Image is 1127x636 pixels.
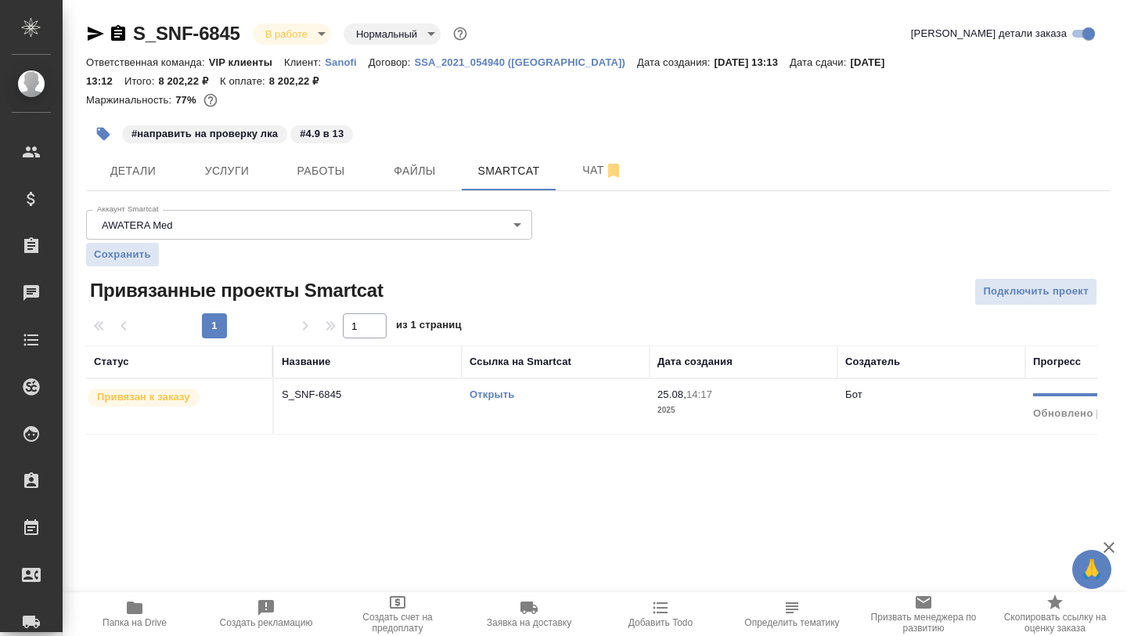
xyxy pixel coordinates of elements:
[200,90,221,110] button: 1546.75 RUB;
[131,126,278,142] p: #направить на проверку лка
[790,56,850,68] p: Дата сдачи:
[487,617,571,628] span: Заявка на доставку
[657,388,686,400] p: 25.08,
[69,592,200,636] button: Папка на Drive
[565,161,640,180] span: Чат
[867,612,980,634] span: Призвать менеджера по развитию
[282,387,454,403] p: S_SNF-6845
[714,56,790,68] p: [DATE] 13:13
[86,94,175,106] p: Маржинальность:
[470,354,571,370] div: Ссылка на Smartcat
[450,23,470,44] button: Доп статусы указывают на важность/срочность заказа
[86,56,209,68] p: Ответственная команда:
[103,617,167,628] span: Папка на Drive
[332,592,463,636] button: Создать счет на предоплату
[471,161,546,181] span: Smartcat
[341,612,454,634] span: Создать счет на предоплату
[86,24,105,43] button: Скопировать ссылку для ЯМессенджера
[283,161,358,181] span: Работы
[628,617,693,628] span: Добавить Todo
[463,592,595,636] button: Заявка на доставку
[158,75,220,87] p: 8 202,22 ₽
[220,75,269,87] p: К оплате:
[369,56,415,68] p: Договор:
[200,592,332,636] button: Создать рекламацию
[1033,354,1081,370] div: Прогресс
[109,24,128,43] button: Скопировать ссылку
[686,388,712,400] p: 14:17
[261,27,312,41] button: В работе
[845,354,900,370] div: Создатель
[95,161,171,181] span: Детали
[86,117,121,151] button: Добавить тэг
[284,56,325,68] p: Клиент:
[282,354,330,370] div: Название
[657,403,830,418] p: 2025
[189,161,265,181] span: Услуги
[377,161,452,181] span: Файлы
[220,617,313,628] span: Создать рекламацию
[657,354,733,370] div: Дата создания
[974,278,1097,305] button: Подключить проект
[269,75,331,87] p: 8 202,22 ₽
[845,388,862,400] p: Бот
[325,56,369,68] p: Sanofi
[289,126,355,139] span: 4.9 в 13
[325,55,369,68] a: Sanofi
[133,23,240,44] a: S_SNF-6845
[253,23,331,45] div: В работе
[744,617,839,628] span: Определить тематику
[414,56,637,68] p: SSA_2021_054940 ([GEOGRAPHIC_DATA])
[396,316,462,338] span: из 1 страниц
[351,27,422,41] button: Нормальный
[726,592,858,636] button: Определить тематику
[344,23,441,45] div: В работе
[124,75,158,87] p: Итого:
[121,126,289,139] span: направить на проверку лка
[300,126,344,142] p: #4.9 в 13
[637,56,714,68] p: Дата создания:
[1072,550,1111,589] button: 🙏
[470,388,514,400] a: Открыть
[97,219,178,232] button: AWATERA Med
[175,94,200,106] p: 77%
[97,389,190,405] p: Привязан к заказу
[94,354,129,370] div: Статус
[983,283,1089,301] span: Подключить проект
[86,210,532,240] div: AWATERA Med
[999,612,1111,634] span: Скопировать ссылку на оценку заказа
[94,247,151,262] span: Сохранить
[989,592,1121,636] button: Скопировать ссылку на оценку заказа
[86,278,383,303] span: Привязанные проекты Smartcat
[1078,553,1105,586] span: 🙏
[604,161,623,180] svg: Отписаться
[414,55,637,68] a: SSA_2021_054940 ([GEOGRAPHIC_DATA])
[911,26,1067,42] span: [PERSON_NAME] детали заказа
[858,592,989,636] button: Призвать менеджера по развитию
[595,592,726,636] button: Добавить Todo
[86,243,159,266] button: Сохранить
[209,56,284,68] p: VIP клиенты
